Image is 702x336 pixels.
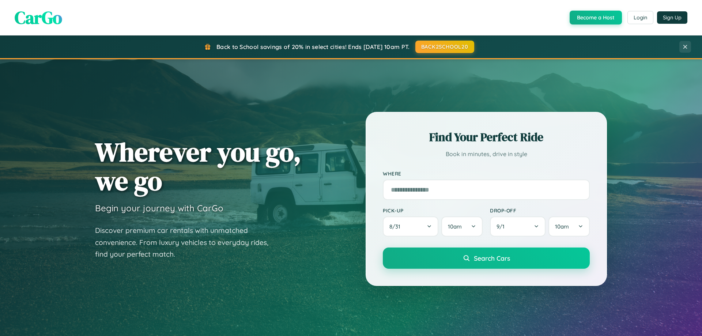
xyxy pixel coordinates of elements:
button: 10am [548,216,590,237]
span: Back to School savings of 20% in select cities! Ends [DATE] 10am PT. [216,43,409,50]
span: 10am [448,223,462,230]
button: 8/31 [383,216,438,237]
span: 9 / 1 [497,223,508,230]
p: Book in minutes, drive in style [383,149,590,159]
h3: Begin your journey with CarGo [95,203,223,214]
span: CarGo [15,5,62,30]
button: BACK2SCHOOL20 [415,41,474,53]
button: 10am [441,216,483,237]
p: Discover premium car rentals with unmatched convenience. From luxury vehicles to everyday rides, ... [95,224,278,260]
button: Search Cars [383,248,590,269]
h2: Find Your Perfect Ride [383,129,590,145]
span: Search Cars [474,254,510,262]
label: Where [383,170,590,177]
button: Sign Up [657,11,687,24]
span: 10am [555,223,569,230]
span: 8 / 31 [389,223,404,230]
h1: Wherever you go, we go [95,137,301,195]
label: Pick-up [383,207,483,214]
label: Drop-off [490,207,590,214]
button: Become a Host [570,11,622,24]
button: 9/1 [490,216,546,237]
button: Login [627,11,653,24]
